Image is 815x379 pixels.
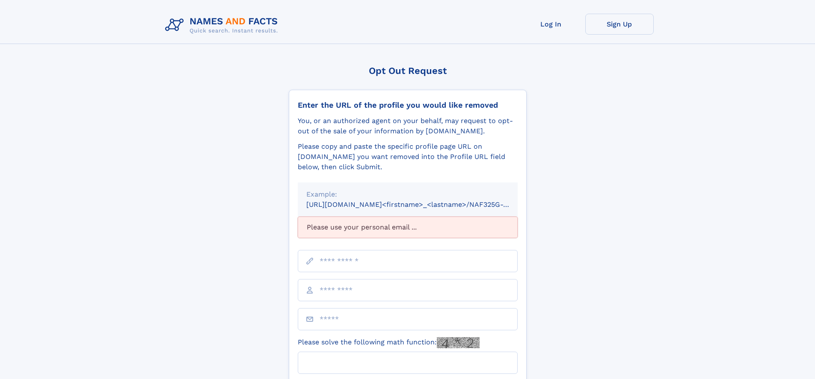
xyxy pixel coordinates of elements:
div: You, or an authorized agent on your behalf, may request to opt-out of the sale of your informatio... [298,116,518,136]
div: Please use your personal email ... [298,217,518,238]
div: Please copy and paste the specific profile page URL on [DOMAIN_NAME] you want removed into the Pr... [298,141,518,172]
div: Example: [306,189,509,200]
div: Opt Out Request [289,65,527,76]
a: Log In [517,14,585,35]
small: [URL][DOMAIN_NAME]<firstname>_<lastname>/NAF325G-xxxxxxxx [306,200,534,209]
a: Sign Up [585,14,654,35]
label: Please solve the following math function: [298,337,480,348]
div: Enter the URL of the profile you would like removed [298,100,518,110]
img: Logo Names and Facts [162,14,285,37]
